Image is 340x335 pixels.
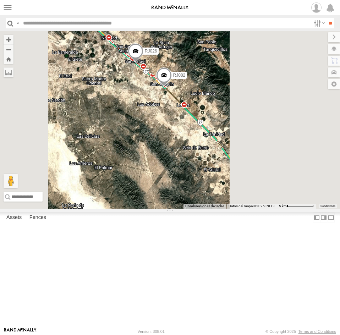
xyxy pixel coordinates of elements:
[145,49,157,54] span: RJ026
[265,329,336,334] div: © Copyright 2025 -
[15,18,21,28] label: Search Query
[26,213,50,223] label: Fences
[4,35,13,44] button: Zoom in
[4,44,13,54] button: Zoom out
[152,5,188,10] img: rand-logo.svg
[173,73,186,78] span: RJ082
[138,329,165,334] div: Version: 308.01
[320,205,335,208] a: Condiciones (se abre en una nueva pestaña)
[3,213,25,223] label: Assets
[328,212,335,223] label: Hide Summary Table
[4,174,18,188] button: Arrastra el hombrecito naranja al mapa para abrir Street View
[279,204,287,208] span: 5 km
[328,79,340,89] label: Map Settings
[313,212,320,223] label: Dock Summary Table to the Left
[4,67,13,77] label: Measure
[311,18,326,28] label: Search Filter Options
[298,329,336,334] a: Terms and Conditions
[185,204,224,209] button: Combinaciones de teclas
[4,54,13,64] button: Zoom Home
[4,328,37,335] a: Visit our Website
[320,212,327,223] label: Dock Summary Table to the Right
[229,204,275,208] span: Datos del mapa ©2025 INEGI
[277,204,316,209] button: Escala del mapa: 5 km por 72 píxeles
